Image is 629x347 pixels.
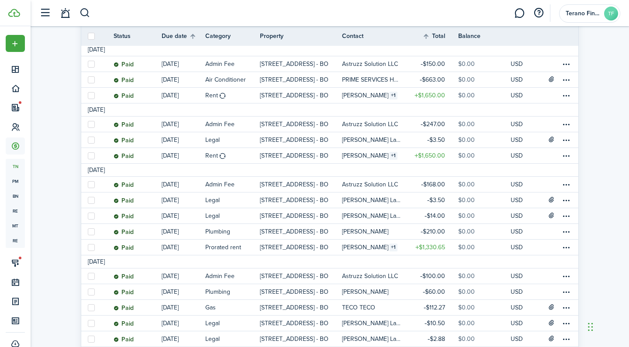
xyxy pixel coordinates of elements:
status: Paid [114,77,134,84]
status: Paid [114,197,134,204]
a: USD [511,284,535,299]
a: Prorated rent [205,240,260,255]
p: [DATE] [162,91,179,100]
p: [DATE] [162,271,179,281]
a: $1,650.00 [406,88,458,103]
p: [STREET_ADDRESS] - BOUGHT 2023/SOLD 2023 [260,227,329,236]
a: [DATE] [162,316,205,331]
a: $0.00 [458,284,511,299]
a: USD [511,331,535,347]
a: Legal [205,208,260,223]
a: re [6,203,25,218]
a: $0.00 [458,132,511,148]
table-profile-info-text: Astruzz Solution LLC [342,273,398,280]
a: $0.00 [458,117,511,132]
table-amount-description: $0.00 [458,319,475,328]
table-counter: 1 [389,92,397,100]
p: [DATE] [162,59,179,69]
a: USD [511,208,535,223]
status: Paid [114,61,134,68]
a: Rent [205,148,260,163]
status: Paid [114,229,134,236]
a: bn [6,189,25,203]
table-info-title: Admin Fee [205,59,235,69]
table-amount-title: $3.50 [427,196,445,205]
table-amount-description: $0.00 [458,196,475,205]
a: TECO TECO [342,300,406,315]
a: Admin Fee [205,117,260,132]
a: Paid [114,177,162,192]
a: USD [511,56,535,72]
a: $0.00 [458,224,511,239]
p: [DATE] [162,75,179,84]
p: [STREET_ADDRESS] - BOUGHT 2023/SOLD 2023 [260,59,329,69]
a: Paid [114,224,162,239]
p: USD [511,243,523,252]
a: $1,330.65 [406,240,458,255]
table-profile-info-text: [PERSON_NAME] Law Offices [342,137,401,144]
p: [DATE] [162,243,179,252]
table-amount-description: $0.00 [458,243,475,252]
status: Paid [114,213,134,220]
avatar-text: TF [604,7,618,21]
a: [PERSON_NAME] Law Offices [342,192,406,208]
p: [STREET_ADDRESS] - BOUGHT 2023/SOLD 2023 [260,243,329,252]
table-amount-description: $0.00 [458,334,475,344]
p: USD [511,91,523,100]
table-info-title: Rent [205,151,218,160]
a: USD [511,117,535,132]
table-info-title: Legal [205,135,220,144]
p: [STREET_ADDRESS] - BOUGHT 2023/SOLD 2023 [260,319,329,328]
table-info-title: Rent [205,91,218,100]
p: [DATE] [162,196,179,205]
p: USD [511,180,523,189]
a: Paid [114,316,162,331]
a: Paid [114,88,162,103]
table-amount-description: $0.00 [458,180,475,189]
p: [STREET_ADDRESS] - BOUGHT 2023/SOLD 2023 [260,287,329,296]
a: [DATE] [162,208,205,223]
p: [STREET_ADDRESS] - BOUGHT 2023/SOLD 2023 [260,91,329,100]
a: $0.00 [458,88,511,103]
p: USD [511,334,523,344]
p: [STREET_ADDRESS] - BOUGHT 2023/SOLD 2023 [260,196,329,205]
p: USD [511,135,523,144]
p: [STREET_ADDRESS] - BOUGHT 2023/SOLD 2023 [260,120,329,129]
table-amount-description: $0.00 [458,287,475,296]
a: [DATE] [162,192,205,208]
a: Astruzz Solution LLC [342,117,406,132]
p: [DATE] [162,303,179,312]
table-profile-info-text: [PERSON_NAME] Law Offices [342,336,401,343]
a: [PERSON_NAME] [342,284,406,299]
td: [DATE] [81,257,111,266]
p: USD [511,59,523,69]
span: mt [6,218,25,233]
p: USD [511,287,523,296]
status: Paid [114,289,134,296]
table-amount-description: $0.00 [458,59,475,69]
a: [STREET_ADDRESS] - BOUGHT 2023/SOLD 2023 [260,224,342,239]
a: [STREET_ADDRESS] - BOUGHT 2023/SOLD 2023 [260,240,342,255]
a: $0.00 [458,268,511,284]
p: USD [511,120,523,129]
a: PRIME SERVICES HVAC [342,72,406,87]
p: [DATE] [162,334,179,344]
span: re [6,233,25,248]
table-amount-description: $0.00 [458,303,475,312]
a: Paid [114,117,162,132]
a: $0.00 [458,177,511,192]
table-amount-title: $1,330.65 [415,243,445,252]
a: Paid [114,192,162,208]
a: [DATE] [162,132,205,148]
p: [DATE] [162,135,179,144]
a: USD [511,316,535,331]
button: Open resource center [531,6,546,21]
p: [DATE] [162,227,179,236]
a: pm [6,174,25,189]
a: [PERSON_NAME]1 [342,148,406,163]
a: [PERSON_NAME] Law Offices [342,208,406,223]
a: $0.00 [458,192,511,208]
table-info-title: Admin Fee [205,271,235,281]
a: USD [511,148,535,163]
div: Drag [588,314,593,340]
